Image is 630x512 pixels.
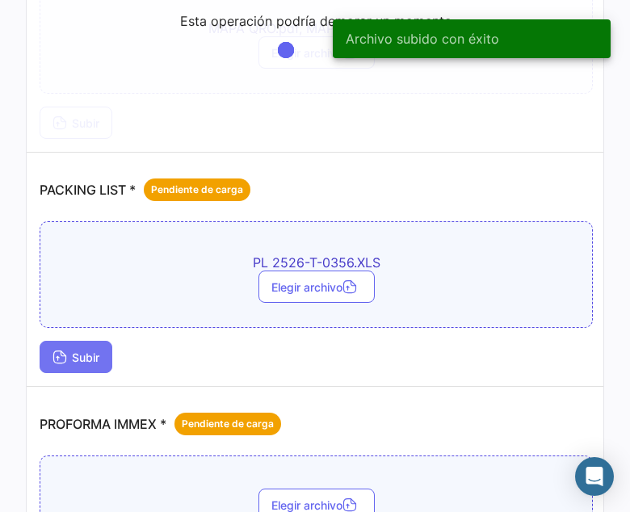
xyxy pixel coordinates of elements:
[40,341,112,373] button: Subir
[346,31,499,47] span: Archivo subido con éxito
[48,254,584,271] span: PL 2526-T-0356.XLS
[271,280,362,294] span: Elegir archivo
[258,271,375,303] button: Elegir archivo
[52,350,99,364] span: Subir
[180,13,452,29] div: Esta operación podría demorar un momento
[182,417,274,431] span: Pendiente de carga
[40,413,281,435] p: PROFORMA IMMEX *
[40,178,250,201] p: PACKING LIST *
[151,183,243,197] span: Pendiente de carga
[575,457,614,496] div: Abrir Intercom Messenger
[271,498,362,512] span: Elegir archivo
